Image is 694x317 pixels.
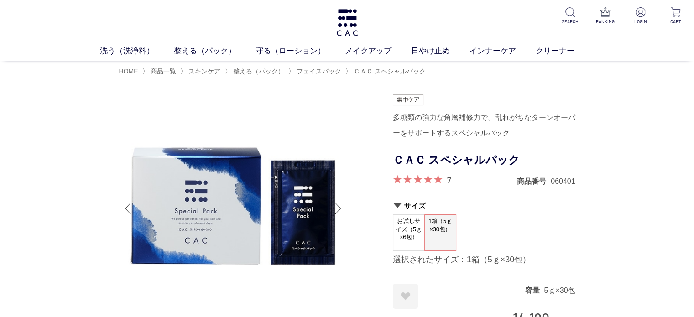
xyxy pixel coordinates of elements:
a: クリーナー [536,45,594,57]
span: スキンケア [188,68,220,75]
p: LOGIN [629,18,652,25]
li: 〉 [225,67,287,76]
p: CART [664,18,687,25]
a: CART [664,7,687,25]
a: RANKING [594,7,616,25]
a: LOGIN [629,7,652,25]
dd: 5ｇ×30包 [544,286,575,295]
li: 〉 [180,67,223,76]
dt: 容量 [525,286,544,295]
span: フェイスパック [297,68,341,75]
a: スキンケア [187,68,220,75]
dt: 商品番号 [517,177,551,186]
h2: サイズ [393,201,575,211]
img: 集中ケア [393,94,424,105]
img: logo [335,9,359,36]
span: お試しサイズ（5ｇ×6包） [393,215,424,244]
div: Next slide [329,190,347,227]
a: SEARCH [559,7,581,25]
a: 整える（パック） [174,45,256,57]
a: 7 [447,175,451,185]
span: ＣＡＣ スペシャルパック [354,68,426,75]
dd: 060401 [551,177,575,186]
p: RANKING [594,18,616,25]
a: 商品一覧 [149,68,176,75]
p: SEARCH [559,18,581,25]
a: 守る（ローション） [256,45,345,57]
h1: ＣＡＣ スペシャルパック [393,150,575,171]
a: HOME [119,68,138,75]
a: 日やけ止め [411,45,470,57]
a: ＣＡＣ スペシャルパック [352,68,426,75]
span: 商品一覧 [151,68,176,75]
a: 洗う（洗浄料） [100,45,174,57]
span: 1箱（5ｇ×30包） [425,215,456,241]
a: お気に入りに登録する [393,284,418,309]
span: 整える（パック） [233,68,284,75]
a: 整える（パック） [231,68,284,75]
a: フェイスパック [295,68,341,75]
li: 〉 [288,67,344,76]
li: 〉 [345,67,428,76]
div: 多糖類の強力な角層補修力で、乱れがちなターンオーバーをサポートするスペシャルパック [393,110,575,141]
div: 選択されたサイズ：1箱（5ｇ×30包） [393,255,575,265]
a: インナーケア [470,45,536,57]
a: メイクアップ [345,45,411,57]
div: Previous slide [119,190,137,227]
li: 〉 [142,67,178,76]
